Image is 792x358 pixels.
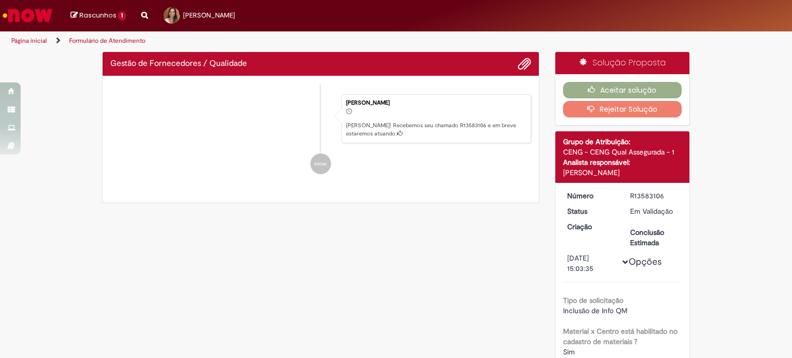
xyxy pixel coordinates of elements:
[563,327,678,346] b: Material x Centro está habilitado no cadastro de materiais ?
[622,227,686,248] dt: Conclusão Estimada
[346,122,525,138] p: [PERSON_NAME]! Recebemos seu chamado R13583106 e em breve estaremos atuando.
[79,10,117,20] span: Rascunhos
[563,157,682,167] div: Analista responsável:
[563,306,628,315] span: Inclusão de Info QM
[563,137,682,147] div: Grupo de Atribuição:
[8,31,520,50] ul: Trilhas de página
[563,82,682,98] button: Aceitar solução
[563,167,682,178] div: [PERSON_NAME]
[630,191,678,201] div: R13583106
[69,37,145,45] a: Formulário de Atendimento
[346,100,525,106] div: [PERSON_NAME]
[563,347,575,356] span: Sim
[518,57,531,71] button: Adicionar anexos
[110,59,247,69] h2: Gestão de Fornecedores / Qualidade Histórico de tíquete
[563,296,623,305] b: Tipo de solicitação
[555,52,690,74] div: Solução Proposta
[110,94,531,144] li: Juliana Cilene Do Prado
[110,84,531,185] ul: Histórico de tíquete
[563,147,682,157] div: CENG - CENG Qual Assegurada - 1
[71,11,126,21] a: Rascunhos
[567,253,615,274] div: [DATE] 15:03:35
[559,191,623,201] dt: Número
[11,37,47,45] a: Página inicial
[559,221,623,232] dt: Criação
[1,5,54,26] img: ServiceNow
[183,11,235,20] span: [PERSON_NAME]
[559,206,623,216] dt: Status
[630,206,678,216] div: Em Validação
[118,11,126,21] span: 1
[563,101,682,117] button: Rejeitar Solução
